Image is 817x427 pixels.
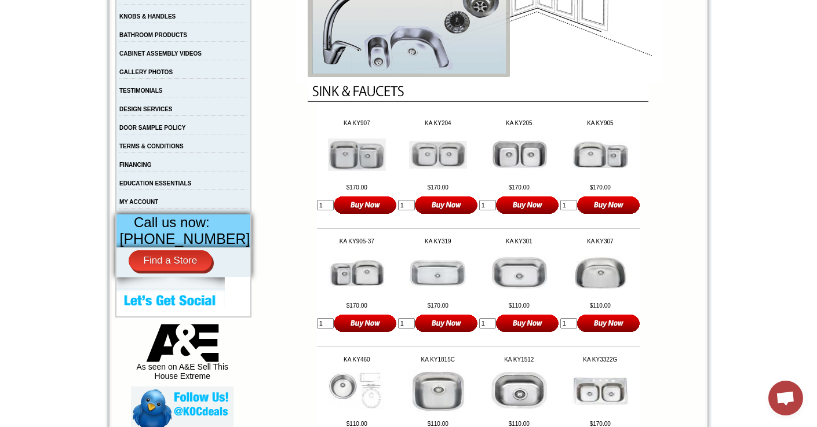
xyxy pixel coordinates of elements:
a: EDUCATION ESSENTIALS [119,180,191,187]
a: FINANCING [119,162,152,168]
input: Buy Now [415,313,478,333]
td: KA KY1815C [398,356,478,363]
img: KA KY905-37 [328,259,386,287]
input: Buy Now [334,313,397,333]
td: $170.00 [560,184,640,191]
td: $170.00 [398,184,478,191]
img: KA KY905 [571,141,629,168]
a: TESTIMONIALS [119,87,162,94]
img: KA KY307 [571,256,629,290]
input: Buy Now [496,195,559,214]
a: DOOR SAMPLE POLICY [119,125,185,131]
td: $170.00 [479,184,559,191]
td: $110.00 [479,421,559,427]
td: $170.00 [317,302,397,309]
div: Open chat [768,381,803,415]
td: $110.00 [398,421,478,427]
input: Buy Now [334,195,397,214]
img: KA KY301 [490,256,548,290]
input: Buy Now [415,195,478,214]
a: MY ACCOUNT [119,199,158,205]
img: KA KY3322G [571,377,629,406]
td: $170.00 [398,302,478,309]
td: $110.00 [479,302,559,309]
td: KA KY460 [317,356,397,363]
a: DESIGN SERVICES [119,106,173,112]
input: Buy Now [577,195,640,214]
td: KA KY905 [560,120,640,126]
td: KA KY307 [560,238,640,244]
td: KA KY204 [398,120,478,126]
td: KA KY1512 [479,356,559,363]
img: KA KY460 [328,372,386,411]
input: Buy Now [577,313,640,333]
a: TERMS & CONDITIONS [119,143,184,149]
a: GALLERY PHOTOS [119,69,173,75]
div: As seen on A&E Sell This House Extreme [131,324,234,386]
img: KA KY319 [409,259,467,287]
span: [PHONE_NUMBER] [120,231,250,247]
img: KA KY1512 [490,372,548,411]
a: KNOBS & HANDLES [119,13,176,20]
td: KA KY905-37 [317,238,397,244]
img: KA KY204 [409,141,467,169]
a: CABINET ASSEMBLY VIDEOS [119,50,202,57]
td: KA KY3322G [560,356,640,363]
img: KA KY907 [328,138,386,170]
a: BATHROOM PRODUCTS [119,32,187,38]
td: $170.00 [317,184,397,191]
td: $110.00 [560,302,640,309]
img: KA KY205 [490,140,548,170]
td: KA KY907 [317,120,397,126]
img: KA KY1815C [409,370,467,412]
td: KA KY301 [479,238,559,244]
a: Find a Store [129,250,213,271]
td: $170.00 [560,421,640,427]
td: KA KY205 [479,120,559,126]
input: Buy Now [496,313,559,333]
td: $110.00 [317,421,397,427]
td: KA KY319 [398,238,478,244]
span: Call us now: [134,214,210,230]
